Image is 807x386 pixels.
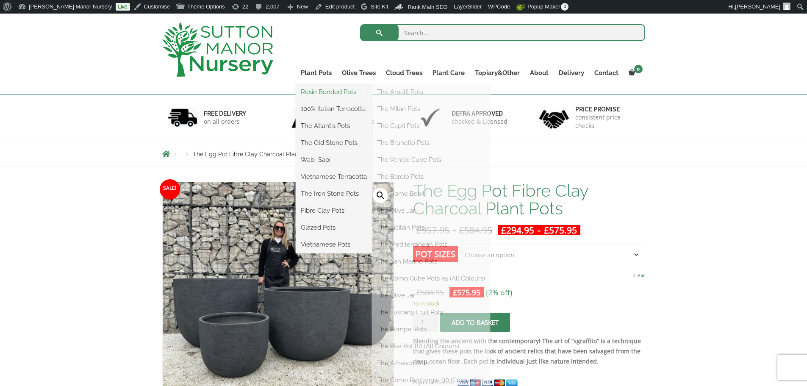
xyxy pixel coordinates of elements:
a: 0 [624,67,645,79]
ins: - [498,225,580,235]
a: Wabi-Sabi [296,153,372,166]
a: Plant Pots [296,67,337,79]
a: The Barolo Pots [372,170,490,183]
a: The Iron Stone Pots [296,187,372,200]
a: The Sicilian Pots [372,221,490,234]
a: The Amalfi Pots [372,86,490,98]
a: About [525,67,554,79]
h6: FREE DELIVERY [204,110,246,117]
p: 15 in stock [413,298,645,308]
a: Vietnamese Terracotta [296,170,372,183]
a: The Atlantis Pots [296,119,372,132]
a: Live [116,3,130,11]
a: The Capri Pots [372,119,490,132]
a: The Como Cube Pots 45 (All Colours) [372,272,490,285]
a: Resin Bonded Pots [296,86,372,98]
a: The Pompei Pots [372,323,490,336]
a: Delivery [554,67,589,79]
nav: Breadcrumbs [162,150,645,157]
a: The San Marino Pots [372,255,490,268]
input: Search... [360,24,645,41]
span: The Egg Pot Fibre Clay Charcoal Plant Pots [193,151,314,158]
a: Cloud Trees [381,67,427,79]
a: The Mediterranean Pots [372,238,490,251]
a: View full-screen image gallery [373,188,388,203]
span: Rank Math SEO [408,4,447,10]
span: Site Kit [371,3,388,10]
h1: The Egg Pot Fibre Clay Charcoal Plant Pots [413,182,645,217]
bdi: 575.95 [544,224,577,236]
h6: Price promise [575,106,640,113]
a: Topiary&Other [470,67,525,79]
a: The Brunello Pots [372,136,490,149]
img: 1.jpg [168,107,197,128]
span: Sale! [160,179,180,200]
a: The Milan Pots [372,103,490,115]
span: (2% off) [486,287,512,297]
span: £ [544,224,549,236]
span: [PERSON_NAME] [735,3,780,10]
bdi: 294.95 [501,224,534,236]
a: The Old Stone Pots [296,136,372,149]
a: Glazed Pots [296,221,372,234]
a: The Tuscany Fruit Pots [372,306,490,319]
img: 4.jpg [539,105,569,131]
a: Olive Trees [337,67,381,79]
img: 2.jpg [291,107,321,128]
a: The Olive Jar [372,289,490,302]
a: The Olive Jar [372,204,490,217]
strong: Blending the ancient with the contemporary! The art of “sgraffito” is a technique that gives thes... [413,337,641,365]
a: The Pisa Pot 80 (All Colours) [372,340,490,353]
a: The Rome Bowl [372,187,490,200]
a: Vietnamese Pots [296,238,372,251]
a: The Alfresco Pots [372,357,490,369]
img: logo [162,22,273,77]
p: on all orders [204,117,246,126]
a: Fibre Clay Pots [296,204,372,217]
a: Clear options [633,269,645,281]
span: £ [501,224,506,236]
a: Plant Care [427,67,470,79]
a: 100% Italian Terracotta [296,103,372,115]
span: 0 [634,65,643,73]
p: consistent price checks [575,113,640,130]
a: Contact [589,67,624,79]
span: 0 [561,3,569,11]
a: The Venice Cube Pots [372,153,490,166]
